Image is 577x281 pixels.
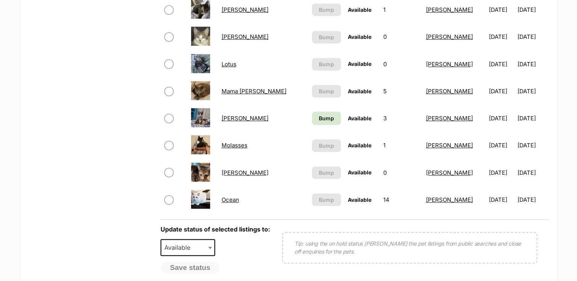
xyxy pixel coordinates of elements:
span: Available [348,142,371,148]
td: [DATE] [486,78,517,104]
a: [PERSON_NAME] [426,6,473,13]
a: [PERSON_NAME] [426,142,473,149]
button: Bump [312,31,341,43]
a: [PERSON_NAME] [222,33,268,40]
td: [DATE] [518,24,548,50]
td: 0 [380,24,422,50]
span: Available [348,169,371,176]
span: Bump [319,6,334,14]
span: Available [348,88,371,94]
td: [DATE] [518,187,548,213]
label: Update status of selected listings to: [161,225,270,233]
td: [DATE] [518,51,548,77]
span: Available [348,6,371,13]
a: Lotus [222,61,236,68]
td: [DATE] [486,160,517,186]
td: 0 [380,160,422,186]
td: [DATE] [486,187,517,213]
button: Bump [312,139,341,152]
a: Mama [PERSON_NAME] [222,88,286,95]
a: [PERSON_NAME] [426,196,473,203]
a: [PERSON_NAME] [222,169,268,176]
span: Bump [319,169,334,177]
span: Bump [319,60,334,68]
span: Available [348,61,371,67]
a: [PERSON_NAME] [426,169,473,176]
button: Save status [161,262,220,274]
span: Bump [319,114,334,122]
a: Ocean [222,196,239,203]
span: Available [161,242,198,253]
span: Available [348,115,371,121]
button: Bump [312,166,341,179]
p: Tip: using the on hold status [PERSON_NAME] the pet listings from public searches and close off e... [294,239,525,255]
span: Available [348,196,371,203]
span: Available [161,239,215,256]
a: [PERSON_NAME] [222,6,268,13]
td: [DATE] [518,105,548,131]
a: [PERSON_NAME] [426,33,473,40]
td: 3 [380,105,422,131]
td: [DATE] [518,132,548,158]
td: [DATE] [486,24,517,50]
span: Available [348,34,371,40]
td: 0 [380,51,422,77]
td: [DATE] [486,132,517,158]
img: Ocean [191,190,210,209]
a: [PERSON_NAME] [222,115,268,122]
td: [DATE] [486,51,517,77]
a: Molasses [222,142,248,149]
a: Bump [312,112,341,125]
a: [PERSON_NAME] [426,88,473,95]
span: Bump [319,33,334,41]
td: [DATE] [518,160,548,186]
td: 1 [380,132,422,158]
button: Bump [312,85,341,97]
span: Bump [319,87,334,95]
td: 5 [380,78,422,104]
span: Bump [319,142,334,150]
td: [DATE] [518,78,548,104]
button: Bump [312,3,341,16]
button: Bump [312,58,341,70]
a: [PERSON_NAME] [426,115,473,122]
button: Bump [312,193,341,206]
span: Bump [319,196,334,204]
td: [DATE] [486,105,517,131]
a: [PERSON_NAME] [426,61,473,68]
td: 14 [380,187,422,213]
